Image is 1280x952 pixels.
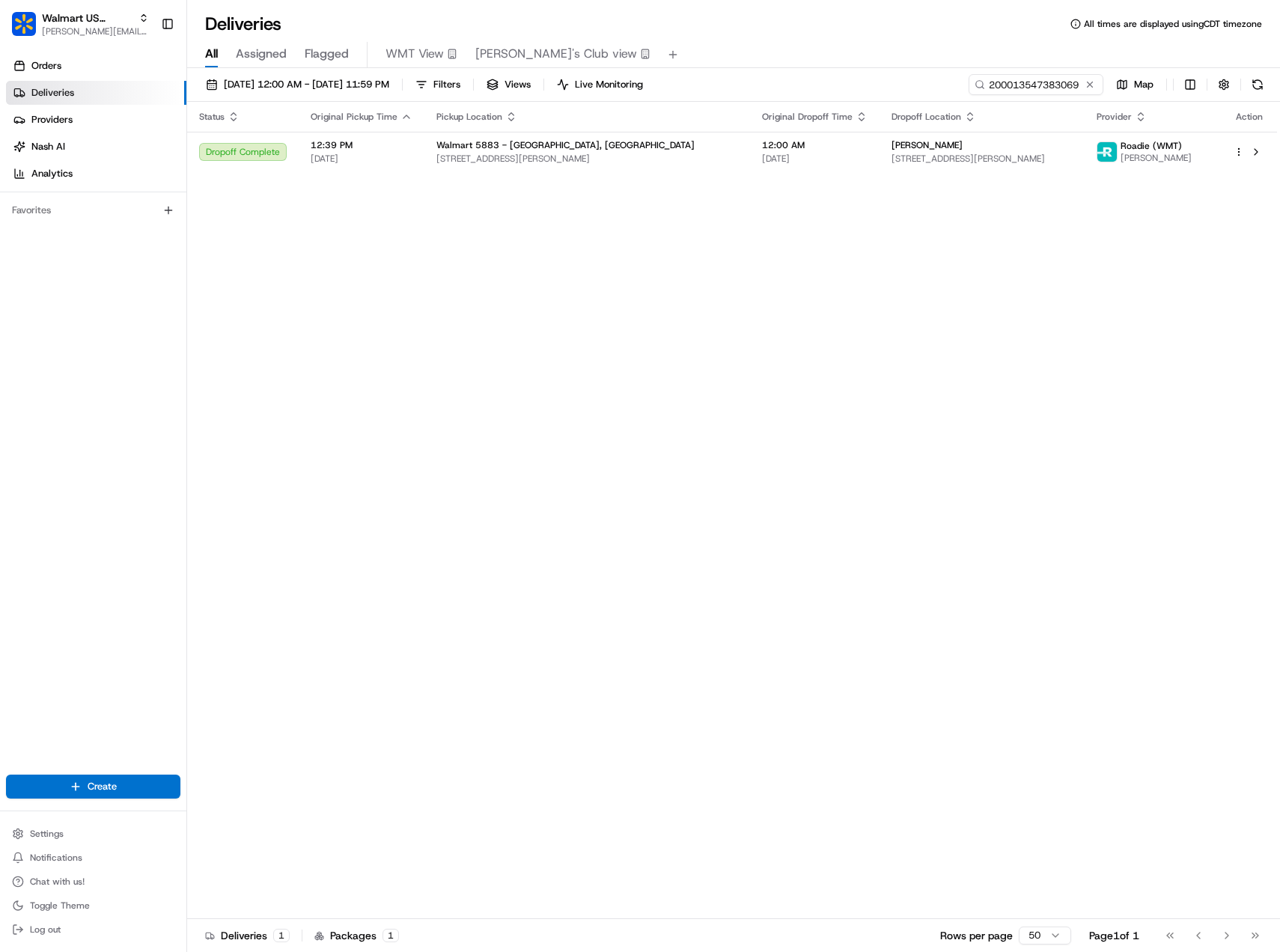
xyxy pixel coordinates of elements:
[311,153,412,165] span: [DATE]
[311,111,397,123] span: Original Pickup Time
[30,852,82,864] span: Notifications
[30,828,64,840] span: Settings
[409,74,467,95] button: Filters
[1089,928,1139,943] div: Page 1 of 1
[6,775,180,799] button: Create
[106,253,181,265] a: Powered byPylon
[39,97,247,112] input: Clear
[127,219,138,231] div: 💻
[1097,111,1132,123] span: Provider
[149,254,181,265] span: Pylon
[892,111,961,123] span: Dropoff Location
[1121,152,1192,164] span: [PERSON_NAME]
[6,823,180,844] button: Settings
[6,135,186,159] a: Nash AI
[762,139,868,151] span: 12:00 AM
[436,111,502,123] span: Pickup Location
[6,6,155,42] button: Walmart US CorporateWalmart US Corporate[PERSON_NAME][EMAIL_ADDRESS][PERSON_NAME][DOMAIN_NAME]
[6,895,180,916] button: Toggle Theme
[575,78,643,91] span: Live Monitoring
[30,876,85,888] span: Chat with us!
[51,158,189,170] div: We're available if you need us!
[199,74,396,95] button: [DATE] 12:00 AM - [DATE] 11:59 PM
[6,871,180,892] button: Chat with us!
[121,211,246,238] a: 💻API Documentation
[255,147,272,165] button: Start new chat
[433,78,460,91] span: Filters
[236,45,287,63] span: Assigned
[31,113,73,126] span: Providers
[224,78,389,91] span: [DATE] 12:00 AM - [DATE] 11:59 PM
[31,59,61,73] span: Orders
[1247,74,1268,95] button: Refresh
[6,847,180,868] button: Notifications
[6,108,186,132] a: Providers
[273,929,290,942] div: 1
[31,167,73,180] span: Analytics
[6,81,186,105] a: Deliveries
[1084,18,1262,30] span: All times are displayed using CDT timezone
[762,153,868,165] span: [DATE]
[15,60,272,84] p: Welcome 👋
[383,929,399,942] div: 1
[480,74,537,95] button: Views
[12,12,36,36] img: Walmart US Corporate
[762,111,853,123] span: Original Dropoff Time
[51,143,246,158] div: Start new chat
[42,25,149,37] button: [PERSON_NAME][EMAIL_ADDRESS][PERSON_NAME][DOMAIN_NAME]
[940,928,1013,943] p: Rows per page
[892,139,963,151] span: [PERSON_NAME]
[385,45,444,63] span: WMT View
[42,10,132,25] button: Walmart US Corporate
[15,219,27,231] div: 📗
[969,74,1103,95] input: Type to search
[314,928,399,943] div: Packages
[1121,140,1182,152] span: Roadie (WMT)
[9,211,121,238] a: 📗Knowledge Base
[311,139,412,151] span: 12:39 PM
[475,45,637,63] span: [PERSON_NAME]'s Club view
[1134,78,1153,91] span: Map
[1234,111,1265,123] div: Action
[6,919,180,940] button: Log out
[550,74,650,95] button: Live Monitoring
[88,780,117,793] span: Create
[30,217,115,232] span: Knowledge Base
[31,140,65,153] span: Nash AI
[1109,74,1160,95] button: Map
[305,45,349,63] span: Flagged
[436,153,738,165] span: [STREET_ADDRESS][PERSON_NAME]
[31,86,74,100] span: Deliveries
[205,12,281,36] h1: Deliveries
[205,928,290,943] div: Deliveries
[505,78,531,91] span: Views
[141,217,240,232] span: API Documentation
[892,153,1072,165] span: [STREET_ADDRESS][PERSON_NAME]
[30,900,90,912] span: Toggle Theme
[6,198,180,222] div: Favorites
[6,54,186,78] a: Orders
[6,162,186,186] a: Analytics
[205,45,218,63] span: All
[199,111,225,123] span: Status
[1097,142,1117,162] img: roadie-logo-v2.jpg
[30,924,61,936] span: Log out
[15,15,45,45] img: Nash
[436,139,695,151] span: Walmart 5883 - [GEOGRAPHIC_DATA], [GEOGRAPHIC_DATA]
[15,143,42,170] img: 1736555255976-a54dd68f-1ca7-489b-9aae-adbdc363a1c4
